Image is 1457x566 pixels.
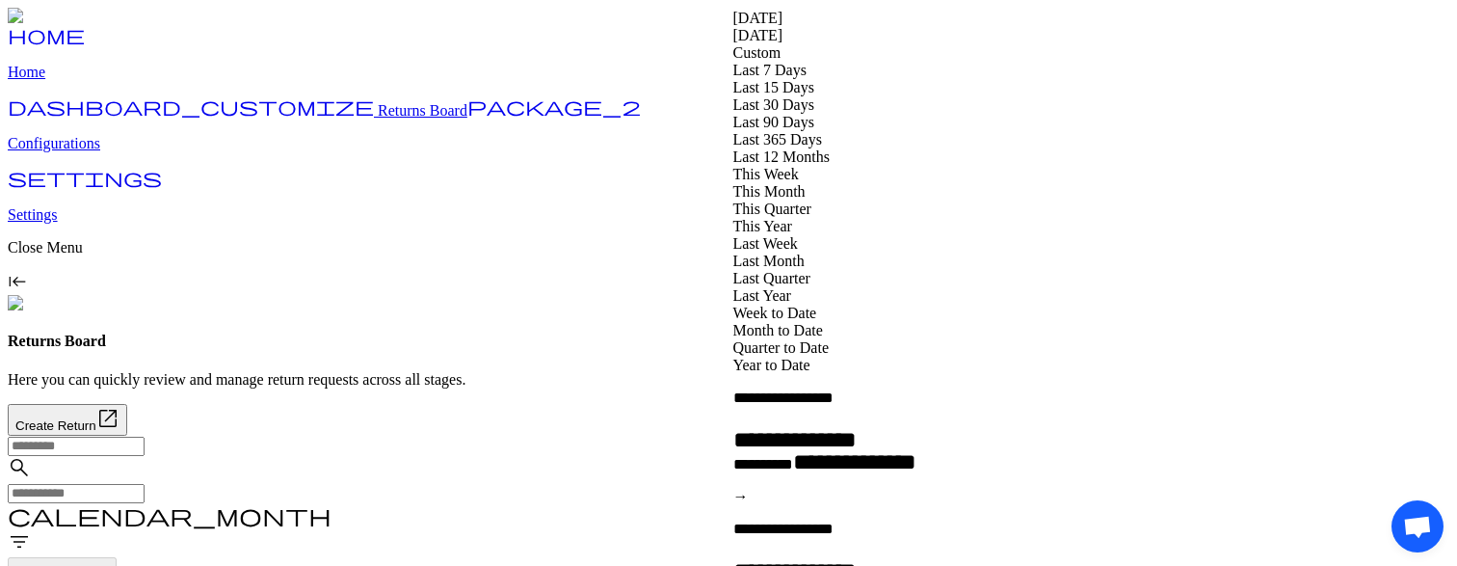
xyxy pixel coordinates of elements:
[733,357,810,373] span: Year to Date
[733,62,807,78] span: Last 7 Days
[8,206,1449,224] p: Settings
[8,295,133,312] img: commonGraphics
[8,371,1449,389] p: Here you can quickly review and manage return requests across all stages.
[733,201,811,217] span: This Quarter
[8,8,56,25] img: Logo
[378,102,467,119] span: Returns Board
[733,10,783,26] span: [DATE]
[733,131,822,148] span: Last 365 Days
[733,218,792,234] span: This Year
[8,31,1449,81] a: home Home
[8,456,31,479] span: search
[733,235,798,252] span: Last Week
[733,253,805,269] span: Last Month
[733,270,810,286] span: Last Quarter
[15,418,96,433] span: Create Return
[8,503,331,526] span: calendar_month
[733,390,864,472] div: start_date
[8,135,1449,152] p: Configurations
[733,339,830,356] span: Quarter to Date
[733,79,814,95] span: Last 15 Days
[8,96,374,116] span: dashboard_customize
[733,166,799,182] span: This Week
[733,183,806,200] span: This Month
[8,404,127,436] button: Create Return
[733,96,814,113] span: Last 30 Days
[733,27,783,43] span: [DATE]
[1391,500,1444,553] div: Open chat
[733,305,817,321] span: Week to Date
[8,174,1449,224] a: settings Settings
[733,114,814,130] span: Last 90 Days
[8,530,31,553] span: filter_list
[8,239,1449,256] p: Close Menu
[733,287,791,304] span: Last Year
[733,488,864,505] p: →
[8,25,85,44] span: home
[8,404,1449,436] a: Create Return
[8,333,1449,350] h4: Returns Board
[733,44,781,61] span: Custom
[733,322,823,338] span: Month to Date
[467,96,641,116] span: package_2
[733,148,830,165] span: Last 12 Months
[96,407,119,430] span: open_in_new
[8,102,467,119] a: dashboard_customize Returns Board
[8,168,162,187] span: settings
[8,272,27,291] span: keyboard_tab_rtl
[8,239,1449,295] div: Close Menukeyboard_tab_rtl
[8,64,1449,81] p: Home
